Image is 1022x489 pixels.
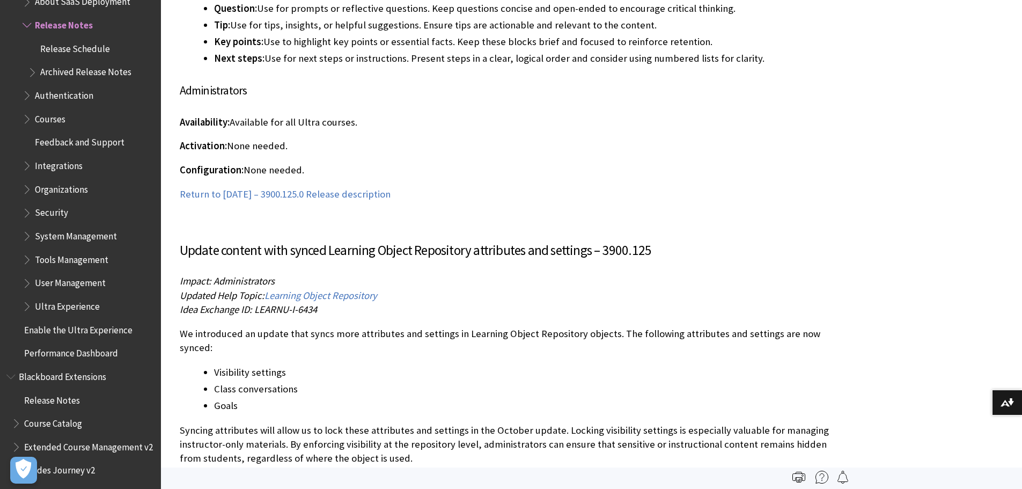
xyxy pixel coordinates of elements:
[180,140,227,152] span: Activation:
[214,398,845,413] li: Goals
[35,86,93,101] span: Authentication
[214,18,845,33] li: Use for tips, insights, or helpful suggestions. Ensure tips are actionable and relevant to the co...
[214,2,257,14] span: Question:
[180,163,845,177] p: None needed.
[35,274,106,289] span: User Management
[214,51,845,66] li: Use for next steps or instructions. Present steps in a clear, logical order and consider using nu...
[35,180,88,195] span: Organizations
[24,391,80,406] span: Release Notes
[214,1,845,16] li: Use for prompts or reflective questions. Keep questions concise and open-ended to encourage criti...
[24,344,118,359] span: Performance Dashboard
[180,82,845,99] h4: Administrators
[180,188,391,201] a: Return to [DATE] – 3900.125.0 Release description
[836,471,849,484] img: Follow this page
[35,16,93,31] span: Release Notes
[35,227,117,242] span: System Management
[10,457,37,484] button: Open Preferences
[180,327,845,355] p: We introduced an update that syncs more attributes and settings in Learning Object Repository obj...
[24,321,133,335] span: Enable the Ultra Experience
[24,414,82,429] span: Course Catalog
[24,438,153,452] span: Extended Course Management v2
[180,139,845,153] p: None needed.
[180,275,275,287] span: Impact: Administrators
[24,462,95,476] span: Grades Journey v2
[35,297,100,312] span: Ultra Experience
[815,471,828,484] img: More help
[35,204,68,218] span: Security
[40,40,110,54] span: Release Schedule
[214,365,845,380] li: Visibility settings
[792,471,805,484] img: Print
[35,110,65,125] span: Courses
[214,382,845,397] li: Class conversations
[214,35,263,48] span: Key points:
[214,19,230,31] span: Tip:
[180,115,845,129] p: Available for all Ultra courses.
[180,116,230,128] span: Availability:
[264,289,377,302] a: Learning Object Repository
[35,251,108,265] span: Tools Management
[214,34,845,49] li: Use to highlight key points or essential facts. Keep these blocks brief and focused to reinforce ...
[35,134,124,148] span: Feedback and Support
[180,289,264,302] span: Updated Help Topic:
[40,63,131,78] span: Archived Release Notes
[19,368,106,382] span: Blackboard Extensions
[180,240,845,261] h3: Update content with synced Learning Object Repository attributes and settings – 3900.125
[180,303,317,316] span: Idea Exchange ID: LEARNU-I-6434
[180,424,845,466] p: Syncing attributes will allow us to lock these attributes and settings in the October update. Loc...
[180,164,244,176] span: Configuration:
[35,157,83,171] span: Integrations
[214,52,264,64] span: Next steps:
